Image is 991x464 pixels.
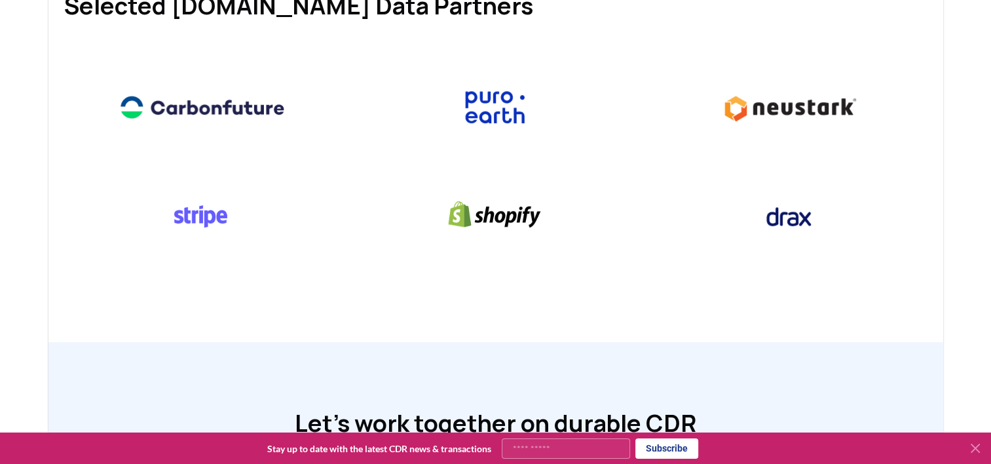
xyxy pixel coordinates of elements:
img: Shopify logo [402,180,589,252]
img: Neustark logo [695,71,882,144]
img: Puro.earth logo [402,71,589,144]
img: Carbonfuture logo [109,71,296,144]
h1: Let’s work together on durable CDR [295,410,696,436]
img: Drax logo [695,180,882,252]
img: Stripe logo [109,180,296,252]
